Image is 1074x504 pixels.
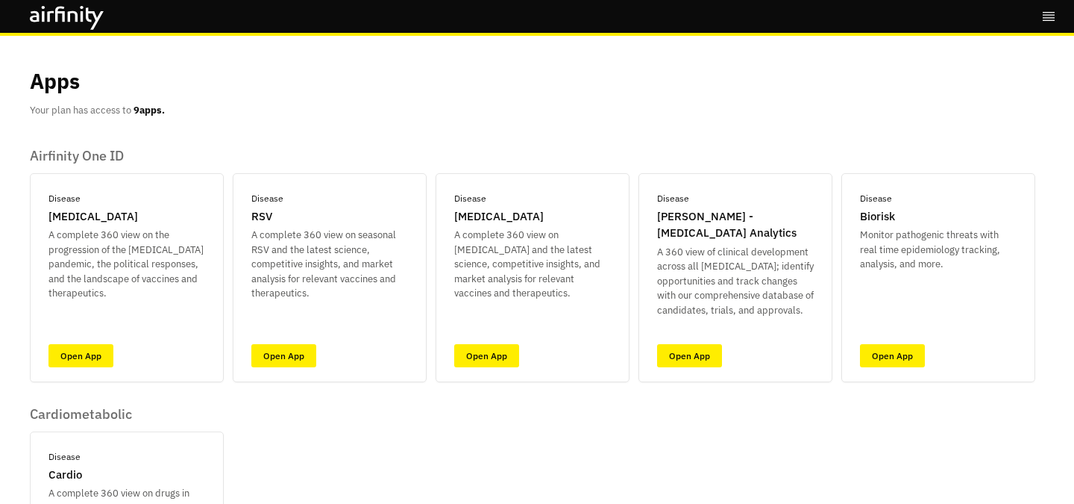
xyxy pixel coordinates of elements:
p: [MEDICAL_DATA] [454,208,544,225]
p: Cardio [48,467,82,484]
p: A complete 360 view on seasonal RSV and the latest science, competitive insights, and market anal... [251,228,408,301]
p: Disease [454,192,486,205]
p: A complete 360 view on the progression of the [MEDICAL_DATA] pandemic, the political responses, a... [48,228,205,301]
p: Cardiometabolic [30,406,224,423]
p: Disease [251,192,283,205]
a: Open App [454,344,519,367]
p: Apps [30,66,80,97]
p: Airfinity One ID [30,148,1035,164]
p: A complete 360 view on [MEDICAL_DATA] and the latest science, competitive insights, and market an... [454,228,611,301]
p: Disease [48,450,81,464]
p: A 360 view of clinical development across all [MEDICAL_DATA]; identify opportunities and track ch... [657,245,814,318]
p: [MEDICAL_DATA] [48,208,138,225]
b: 9 apps. [134,104,165,116]
p: Disease [860,192,892,205]
a: Open App [251,344,316,367]
p: Biorisk [860,208,895,225]
p: Your plan has access to [30,103,165,118]
a: Open App [48,344,113,367]
p: Disease [48,192,81,205]
a: Open App [657,344,722,367]
p: Monitor pathogenic threats with real time epidemiology tracking, analysis, and more. [860,228,1017,272]
p: [PERSON_NAME] - [MEDICAL_DATA] Analytics [657,208,814,242]
p: RSV [251,208,272,225]
a: Open App [860,344,925,367]
p: Disease [657,192,689,205]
